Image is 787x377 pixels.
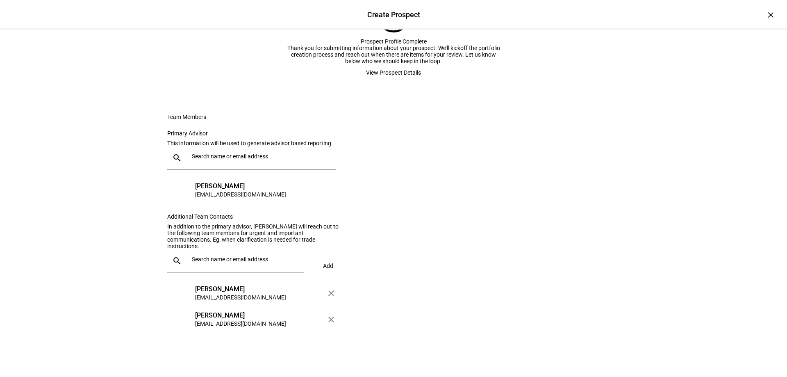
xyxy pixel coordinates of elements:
button: View Prospect Details [356,64,431,81]
div: Primary Advisor [167,130,346,137]
div: [PERSON_NAME] [195,285,286,293]
mat-icon: close [326,315,336,324]
div: DK [172,182,189,199]
div: [PERSON_NAME] [195,311,286,320]
div: × [764,8,777,21]
div: Team Members [167,114,393,120]
mat-icon: search [167,153,187,163]
mat-icon: search [167,256,187,266]
span: View Prospect Details [366,64,421,81]
div: [EMAIL_ADDRESS][DOMAIN_NAME] [195,320,286,328]
div: This information will be used to generate advisor based reporting. [167,140,346,146]
input: Search name or email address [192,256,301,263]
div: Additional Team Contacts [167,213,346,220]
input: Search name or email address [192,153,333,160]
div: [EMAIL_ADDRESS][DOMAIN_NAME] [195,293,286,302]
div: [PERSON_NAME] [195,182,286,190]
div: Create Prospect [367,9,420,20]
div: [EMAIL_ADDRESS][DOMAIN_NAME] [195,190,286,199]
div: DF [172,285,189,302]
div: Prospect Profile Complete [287,38,500,45]
div: EL [172,311,189,328]
mat-icon: close [326,288,336,298]
div: In addition to the primary advisor, [PERSON_NAME] will reach out to the following team members fo... [167,223,346,249]
div: Thank you for submitting information about your prospect. We’ll kickoff the portfolio creation pr... [287,45,500,64]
